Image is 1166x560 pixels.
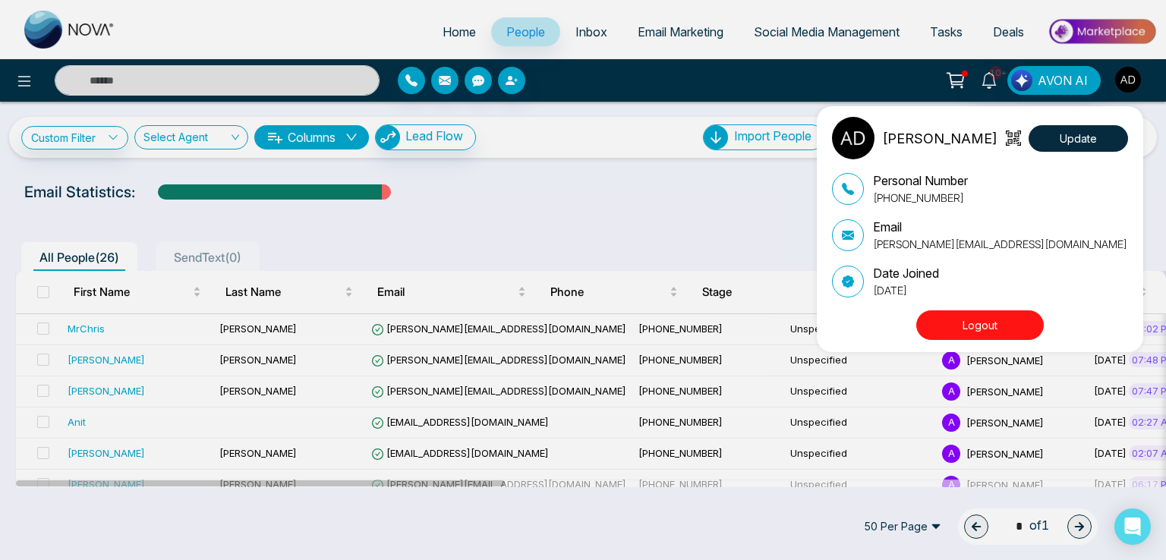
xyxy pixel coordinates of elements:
div: Open Intercom Messenger [1114,508,1151,545]
p: Personal Number [873,171,968,190]
p: [PERSON_NAME][EMAIL_ADDRESS][DOMAIN_NAME] [873,236,1127,252]
p: [DATE] [873,282,939,298]
button: Logout [916,310,1044,340]
button: Update [1029,125,1128,152]
p: [PERSON_NAME] [882,128,997,149]
p: [PHONE_NUMBER] [873,190,968,206]
p: Date Joined [873,264,939,282]
p: Email [873,218,1127,236]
